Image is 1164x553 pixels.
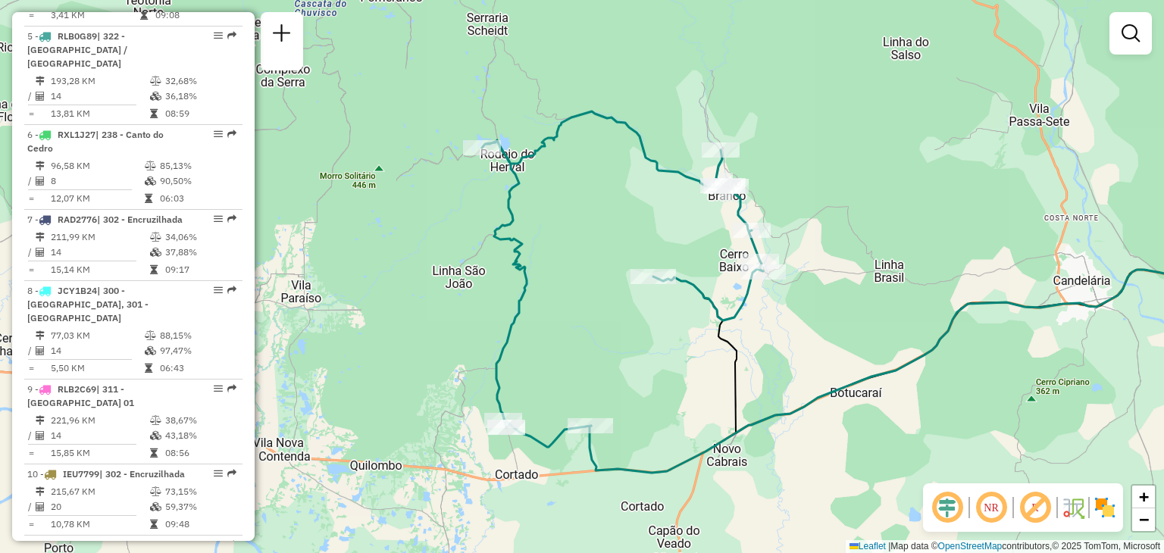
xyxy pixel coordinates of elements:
[50,89,149,104] td: 14
[164,484,236,499] td: 73,15%
[58,285,97,296] span: JCY1B24
[36,233,45,242] i: Distância Total
[27,285,149,323] span: | 300 - [GEOGRAPHIC_DATA], 301 - [GEOGRAPHIC_DATA]
[36,77,45,86] i: Distância Total
[27,445,35,461] td: =
[36,502,45,511] i: Total de Atividades
[1132,486,1155,508] a: Zoom in
[150,416,161,425] i: % de utilização do peso
[214,384,223,393] em: Opções
[58,129,95,140] span: RXL1J27
[50,343,144,358] td: 14
[150,520,158,529] i: Tempo total em rota
[36,416,45,425] i: Distância Total
[164,428,236,443] td: 43,18%
[159,173,236,189] td: 90,50%
[150,77,161,86] i: % de utilização do peso
[27,129,164,154] span: 6 -
[214,31,223,40] em: Opções
[214,214,223,223] em: Opções
[36,177,45,186] i: Total de Atividades
[159,361,236,376] td: 06:43
[214,130,223,139] em: Opções
[63,468,99,480] span: IEU7799
[1115,18,1146,48] a: Exibir filtros
[164,89,236,104] td: 36,18%
[1132,508,1155,531] a: Zoom out
[164,106,236,121] td: 08:59
[50,8,139,23] td: 3,41 KM
[99,468,185,480] span: | 302 - Encruzilhada
[214,469,223,478] em: Opções
[27,214,183,225] span: 7 -
[938,541,1003,551] a: OpenStreetMap
[27,361,35,376] td: =
[50,361,144,376] td: 5,50 KM
[50,191,144,206] td: 12,07 KM
[27,106,35,121] td: =
[159,191,236,206] td: 06:03
[159,158,236,173] td: 85,13%
[145,331,156,340] i: % de utilização do peso
[27,383,134,408] span: 9 -
[36,346,45,355] i: Total de Atividades
[27,30,127,69] span: | 322 - [GEOGRAPHIC_DATA] / [GEOGRAPHIC_DATA]
[159,328,236,343] td: 88,15%
[27,173,35,189] td: /
[50,158,144,173] td: 96,58 KM
[164,445,236,461] td: 08:56
[227,286,236,295] em: Rota exportada
[155,8,228,23] td: 09:08
[1093,495,1117,520] img: Exibir/Ocultar setores
[227,469,236,478] em: Rota exportada
[27,517,35,532] td: =
[97,214,183,225] span: | 302 - Encruzilhada
[888,541,890,551] span: |
[27,129,164,154] span: | 238 - Canto do Cedro
[50,445,149,461] td: 15,85 KM
[50,230,149,245] td: 211,99 KM
[1139,487,1149,506] span: +
[50,73,149,89] td: 193,28 KM
[164,73,236,89] td: 32,68%
[164,230,236,245] td: 34,06%
[145,346,156,355] i: % de utilização da cubagem
[1017,489,1053,526] span: Exibir rótulo
[164,499,236,514] td: 59,37%
[150,109,158,118] i: Tempo total em rota
[27,245,35,260] td: /
[929,489,965,526] span: Ocultar deslocamento
[227,31,236,40] em: Rota exportada
[850,541,886,551] a: Leaflet
[58,214,97,225] span: RAD2776
[36,161,45,170] i: Distância Total
[145,177,156,186] i: % de utilização da cubagem
[1061,495,1085,520] img: Fluxo de ruas
[36,248,45,257] i: Total de Atividades
[27,285,149,323] span: 8 -
[227,214,236,223] em: Rota exportada
[140,11,148,20] i: Tempo total em rota
[27,30,127,69] span: 5 -
[150,431,161,440] i: % de utilização da cubagem
[227,540,236,549] em: Rota exportada
[50,517,149,532] td: 10,78 KM
[145,194,152,203] i: Tempo total em rota
[159,343,236,358] td: 97,47%
[164,413,236,428] td: 38,67%
[50,262,149,277] td: 15,14 KM
[58,30,97,42] span: RLB0G89
[150,248,161,257] i: % de utilização da cubagem
[227,130,236,139] em: Rota exportada
[1139,510,1149,529] span: −
[50,499,149,514] td: 20
[58,383,96,395] span: RLB2C69
[27,191,35,206] td: =
[846,540,1164,553] div: Map data © contributors,© 2025 TomTom, Microsoft
[145,161,156,170] i: % de utilização do peso
[50,428,149,443] td: 14
[27,262,35,277] td: =
[145,364,152,373] i: Tempo total em rota
[50,328,144,343] td: 77,03 KM
[267,18,297,52] a: Nova sessão e pesquisa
